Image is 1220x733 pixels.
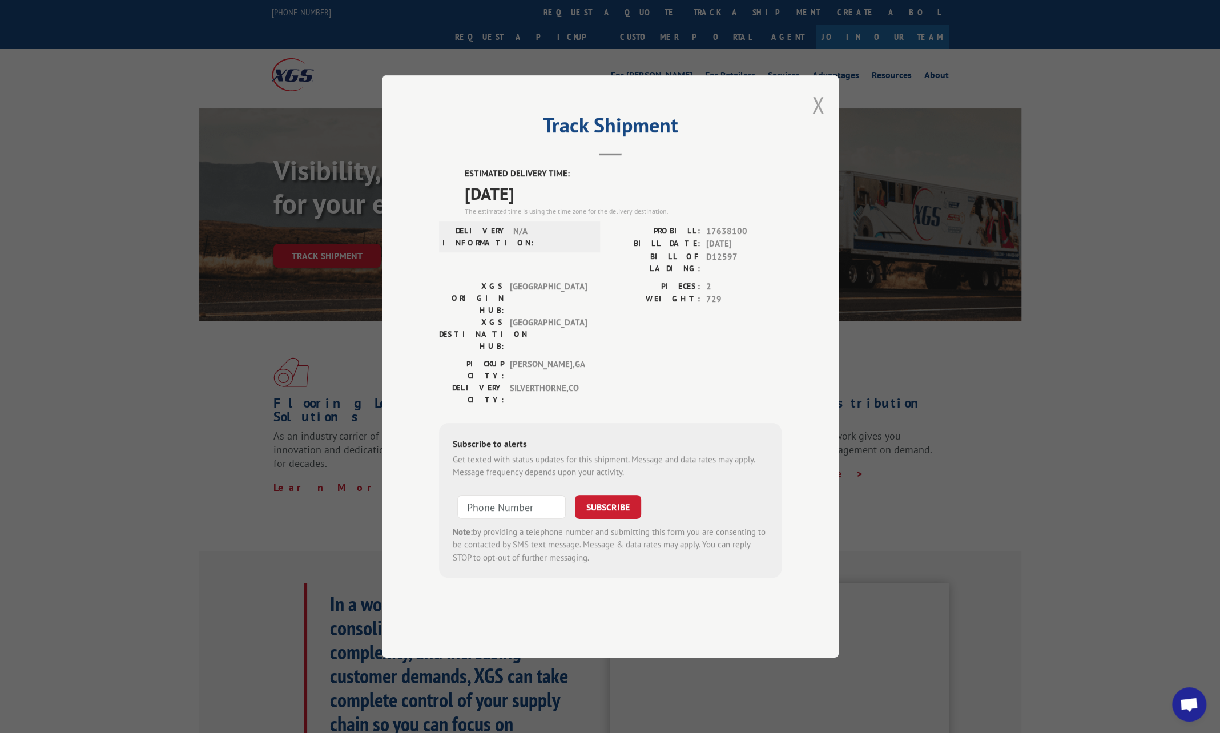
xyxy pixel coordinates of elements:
span: 2 [706,280,782,293]
span: [DATE] [706,237,782,251]
span: SILVERTHORNE , CO [509,382,586,406]
span: [GEOGRAPHIC_DATA] [509,280,586,316]
label: BILL DATE: [610,237,700,251]
label: PICKUP CITY: [439,358,504,382]
label: XGS DESTINATION HUB: [439,316,504,352]
span: [GEOGRAPHIC_DATA] [509,316,586,352]
div: Get texted with status updates for this shipment. Message and data rates may apply. Message frequ... [453,453,768,479]
label: ESTIMATED DELIVERY TIME: [465,167,782,180]
label: DELIVERY CITY: [439,382,504,406]
h2: Track Shipment [439,117,782,139]
span: 17638100 [706,225,782,238]
strong: Note: [453,526,473,537]
label: DELIVERY INFORMATION: [442,225,507,249]
div: by providing a telephone number and submitting this form you are consenting to be contacted by SM... [453,526,768,565]
button: Close modal [812,90,824,120]
label: PIECES: [610,280,700,293]
span: 729 [706,293,782,306]
label: PROBILL: [610,225,700,238]
span: [PERSON_NAME] , GA [509,358,586,382]
span: [DATE] [465,180,782,206]
label: XGS ORIGIN HUB: [439,280,504,316]
div: The estimated time is using the time zone for the delivery destination. [465,206,782,216]
button: SUBSCRIBE [575,495,641,519]
input: Phone Number [457,495,566,519]
span: N/A [513,225,590,249]
label: BILL OF LADING: [610,251,700,275]
label: WEIGHT: [610,293,700,306]
div: Subscribe to alerts [453,437,768,453]
span: D12597 [706,251,782,275]
div: Open chat [1172,687,1206,722]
